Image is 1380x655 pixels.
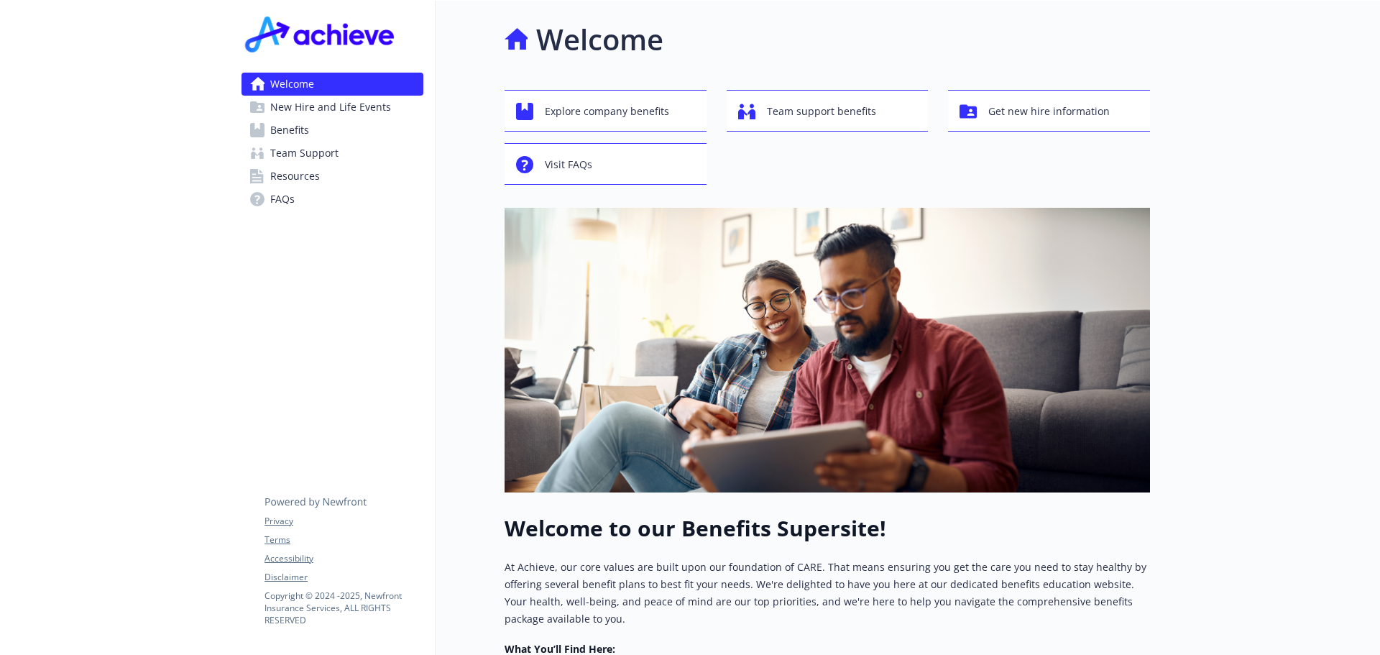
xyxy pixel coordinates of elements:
span: FAQs [270,188,295,211]
a: Welcome [241,73,423,96]
span: Team Support [270,142,339,165]
a: Disclaimer [264,571,423,584]
a: Privacy [264,515,423,528]
a: FAQs [241,188,423,211]
a: Benefits [241,119,423,142]
span: Benefits [270,119,309,142]
a: Team Support [241,142,423,165]
span: Welcome [270,73,314,96]
p: At Achieve, our core values are built upon our foundation of CARE. That means ensuring you get th... [505,559,1150,628]
p: Copyright © 2024 - 2025 , Newfront Insurance Services, ALL RIGHTS RESERVED [264,590,423,626]
a: Resources [241,165,423,188]
button: Visit FAQs [505,143,707,185]
span: Resources [270,165,320,188]
span: New Hire and Life Events [270,96,391,119]
span: Visit FAQs [545,151,592,178]
button: Get new hire information [948,90,1150,132]
a: Accessibility [264,552,423,565]
span: Explore company benefits [545,98,669,125]
span: Get new hire information [988,98,1110,125]
h1: Welcome [536,18,663,61]
img: overview page banner [505,208,1150,493]
button: Team support benefits [727,90,929,132]
button: Explore company benefits [505,90,707,132]
span: Team support benefits [767,98,876,125]
h1: Welcome to our Benefits Supersite! [505,516,1150,541]
a: Terms [264,533,423,546]
a: New Hire and Life Events [241,96,423,119]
